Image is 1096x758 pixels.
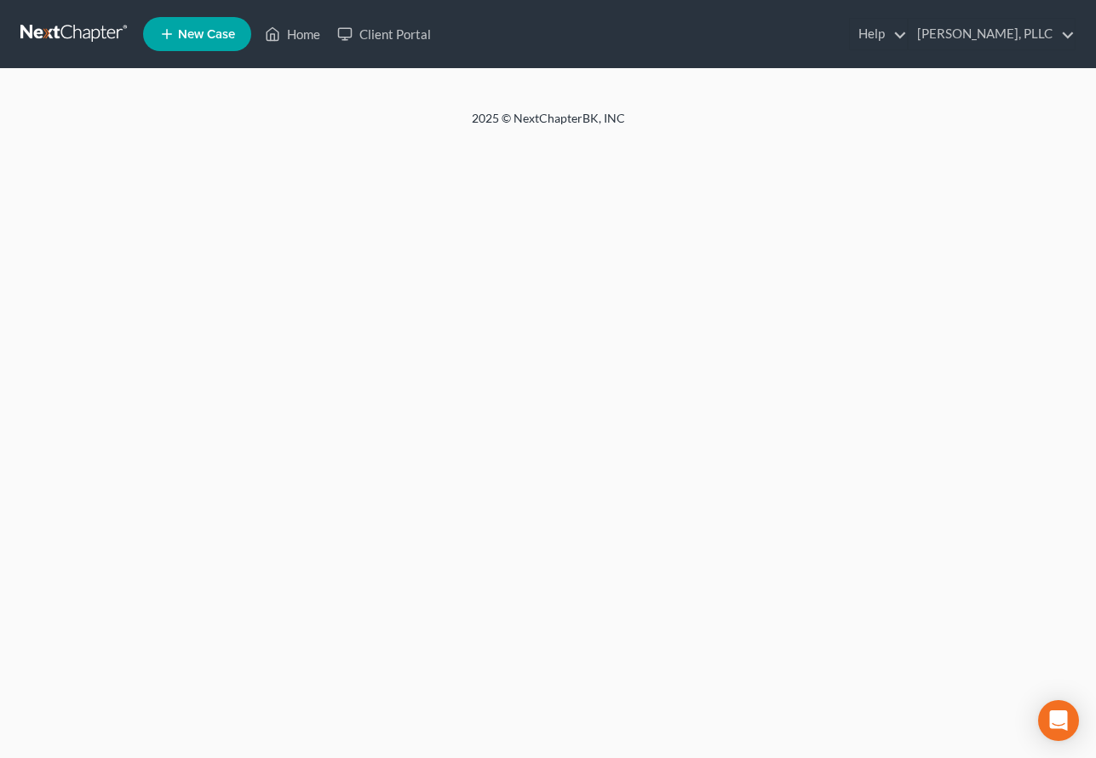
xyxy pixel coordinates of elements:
[143,17,251,51] new-legal-case-button: New Case
[909,19,1075,49] a: [PERSON_NAME], PLLC
[63,110,1034,141] div: 2025 © NextChapterBK, INC
[256,19,329,49] a: Home
[1038,700,1079,741] div: Open Intercom Messenger
[329,19,439,49] a: Client Portal
[850,19,907,49] a: Help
